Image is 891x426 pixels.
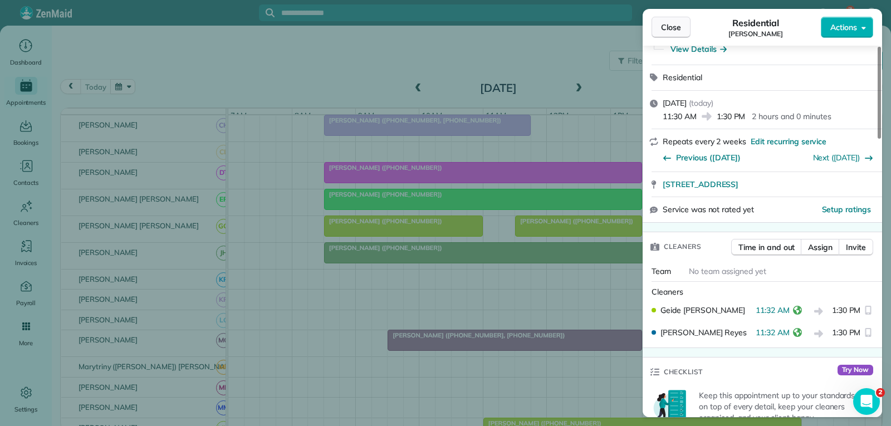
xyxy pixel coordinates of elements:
span: 11:32 AM [756,327,790,341]
p: 2 hours and 0 minutes [752,111,831,122]
p: Keep this appointment up to your standards. Stay on top of every detail, keep your cleaners organ... [699,390,875,423]
span: Try Now [838,365,873,376]
span: 1:30 PM [832,305,861,319]
iframe: Intercom live chat [853,388,880,415]
span: 1:30 PM [717,111,746,122]
button: Time in and out [731,239,802,256]
span: [PERSON_NAME] [728,30,783,38]
span: Assign [808,242,833,253]
span: 1:30 PM [832,327,861,341]
span: Time in and out [738,242,795,253]
span: [PERSON_NAME] Reyes [660,327,747,338]
span: 11:30 AM [663,111,697,122]
span: Previous ([DATE]) [676,152,741,163]
span: [DATE] [663,98,687,108]
span: 2 [876,388,885,397]
a: [STREET_ADDRESS] [663,179,875,190]
button: Assign [801,239,840,256]
span: Actions [830,22,857,33]
span: Geide [PERSON_NAME] [660,305,745,316]
button: Setup ratings [822,204,872,215]
span: Team [652,266,671,276]
span: [STREET_ADDRESS] [663,179,738,190]
span: Service was not rated yet [663,204,754,216]
span: Invite [846,242,866,253]
button: View Details [670,43,727,55]
button: Close [652,17,691,38]
button: Invite [839,239,873,256]
span: Residential [663,72,702,82]
span: Checklist [664,366,703,378]
span: ( today ) [689,98,713,108]
span: Setup ratings [822,204,872,214]
span: Cleaners [664,241,701,252]
span: No team assigned yet [689,266,766,276]
span: Edit recurring service [751,136,826,147]
span: Repeats every 2 weeks [663,136,746,146]
span: 11:32 AM [756,305,790,319]
a: Next ([DATE]) [813,153,860,163]
button: Previous ([DATE]) [663,152,741,163]
button: Next ([DATE]) [813,152,874,163]
span: Residential [732,16,780,30]
span: Cleaners [652,287,683,297]
span: Close [661,22,681,33]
